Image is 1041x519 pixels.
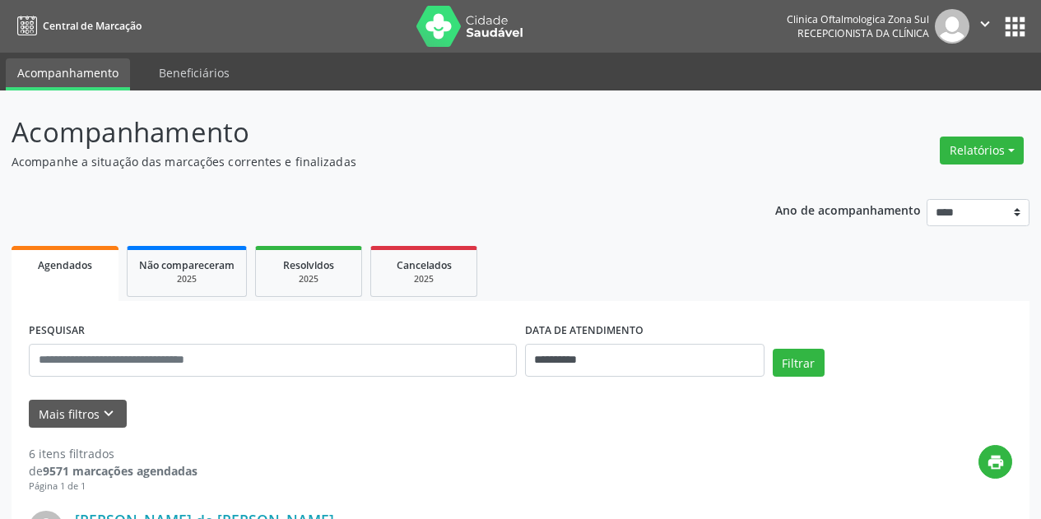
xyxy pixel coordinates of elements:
[29,480,198,494] div: Página 1 de 1
[43,19,142,33] span: Central de Marcação
[12,153,724,170] p: Acompanhe a situação das marcações correntes e finalizadas
[797,26,929,40] span: Recepcionista da clínica
[29,445,198,462] div: 6 itens filtrados
[38,258,92,272] span: Agendados
[987,453,1005,471] i: print
[978,445,1012,479] button: print
[525,318,644,344] label: DATA DE ATENDIMENTO
[283,258,334,272] span: Resolvidos
[29,462,198,480] div: de
[940,137,1024,165] button: Relatórios
[935,9,969,44] img: img
[100,405,118,423] i: keyboard_arrow_down
[12,112,724,153] p: Acompanhamento
[383,273,465,285] div: 2025
[976,15,994,33] i: 
[29,400,127,429] button: Mais filtroskeyboard_arrow_down
[139,273,235,285] div: 2025
[969,9,1001,44] button: 
[775,199,921,220] p: Ano de acompanhamento
[6,58,130,90] a: Acompanhamento
[267,273,350,285] div: 2025
[43,463,198,479] strong: 9571 marcações agendadas
[29,318,85,344] label: PESQUISAR
[787,12,929,26] div: Clinica Oftalmologica Zona Sul
[147,58,241,87] a: Beneficiários
[1001,12,1029,41] button: apps
[773,349,825,377] button: Filtrar
[397,258,452,272] span: Cancelados
[12,12,142,39] a: Central de Marcação
[139,258,235,272] span: Não compareceram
